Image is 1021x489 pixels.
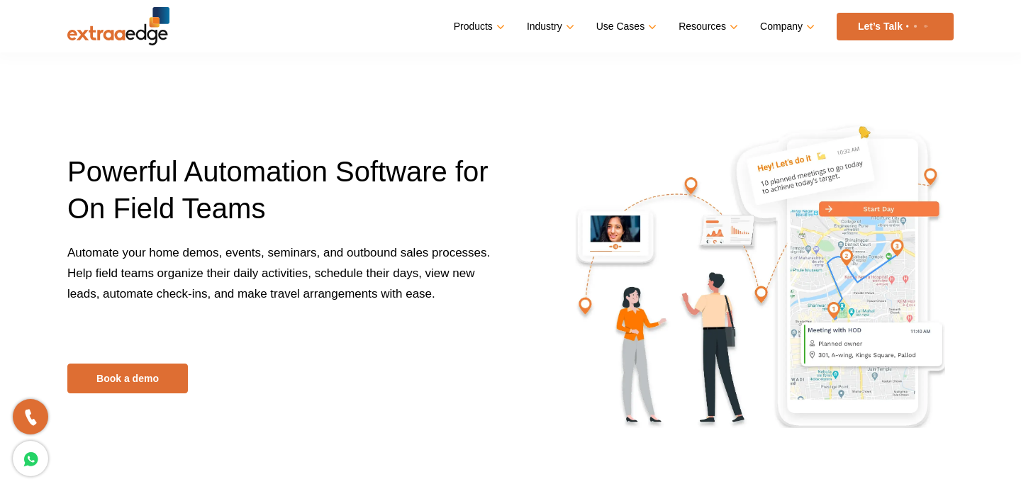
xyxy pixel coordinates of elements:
[527,16,571,37] a: Industry
[67,156,489,224] span: Powerful Automation Software for On Field Teams
[679,16,735,37] a: Resources
[67,364,188,393] a: Book a demo
[575,118,945,428] img: crm-for-field-agents-image
[596,16,654,37] a: Use Cases
[760,16,812,37] a: Company
[67,246,490,300] span: Automate your home demos, events, seminars, and outbound sales processes. Help field teams organi...
[837,13,954,40] a: Let’s Talk
[454,16,502,37] a: Products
